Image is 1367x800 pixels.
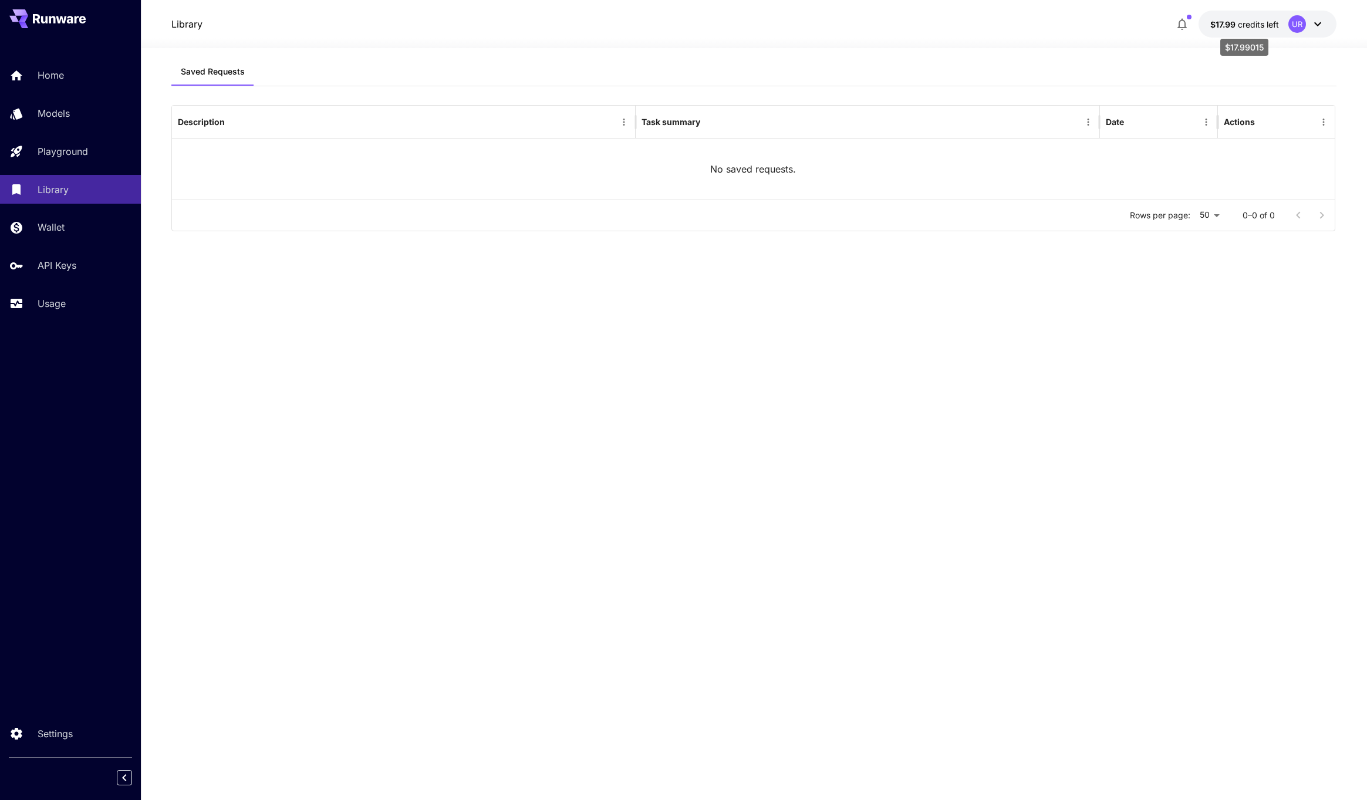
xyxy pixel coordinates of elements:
[38,296,66,310] p: Usage
[1224,117,1255,127] div: Actions
[1199,11,1336,38] button: $17.99015UR
[1288,15,1306,33] div: UR
[642,117,700,127] div: Task summary
[38,68,64,82] p: Home
[1130,210,1190,221] p: Rows per page:
[1243,210,1275,221] p: 0–0 of 0
[1198,114,1214,130] button: Menu
[38,258,76,272] p: API Keys
[1080,114,1096,130] button: Menu
[226,114,242,130] button: Sort
[1238,19,1279,29] span: credits left
[38,144,88,158] p: Playground
[38,220,65,234] p: Wallet
[1125,114,1142,130] button: Sort
[710,162,796,176] p: No saved requests.
[1210,18,1279,31] div: $17.99015
[1210,19,1238,29] span: $17.99
[171,17,202,31] a: Library
[38,183,69,197] p: Library
[1195,207,1224,224] div: 50
[1315,114,1332,130] button: Menu
[1220,39,1268,56] div: $17.99015
[38,106,70,120] p: Models
[181,66,245,77] span: Saved Requests
[178,117,225,127] div: Description
[171,17,202,31] nav: breadcrumb
[701,114,718,130] button: Sort
[1106,117,1124,127] div: Date
[38,727,73,741] p: Settings
[616,114,632,130] button: Menu
[126,767,141,788] div: Collapse sidebar
[117,770,132,785] button: Collapse sidebar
